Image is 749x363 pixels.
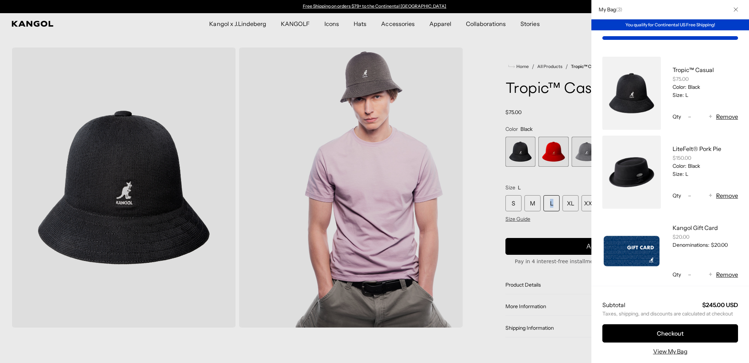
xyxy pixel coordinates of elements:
span: - [688,270,691,280]
span: - [688,112,691,122]
a: Kangol Gift Card [673,224,718,231]
span: Qty [673,192,681,199]
dt: Color: [673,84,686,90]
a: View My Bag [653,347,688,356]
span: - [688,191,691,201]
button: - [684,191,695,200]
dd: L [684,171,688,177]
button: + [705,270,716,279]
dd: Black [686,163,700,169]
dd: Black [686,84,700,90]
button: Remove Kangol Gift Card - $20.00 [716,270,738,279]
dd: L [684,92,688,98]
input: Quantity for Tropic™ Casual [695,112,705,121]
a: Tropic™ Casual [673,66,714,73]
input: Quantity for Kangol Gift Card [695,270,705,279]
dd: $20.00 [710,242,728,248]
dt: Color: [673,163,686,169]
button: + [705,191,716,200]
dt: Size: [673,92,684,98]
button: + [705,112,716,121]
span: + [709,112,712,122]
small: Taxes, shipping, and discounts are calculated at checkout [602,310,738,317]
strong: $245.00 USD [702,301,738,309]
span: ( ) [616,6,622,13]
span: Qty [673,271,681,278]
span: Qty [673,113,681,120]
div: $20.00 [673,234,738,240]
h2: Subtotal [602,301,625,309]
button: Checkout [602,324,738,343]
div: $75.00 [673,76,738,82]
input: Quantity for LiteFelt® Pork Pie [695,191,705,200]
button: - [684,112,695,121]
button: - [684,270,695,279]
h2: My Bag [595,6,622,13]
span: 3 [618,6,620,13]
div: $150.00 [673,155,738,161]
dt: Denominations: [673,242,710,248]
dt: Size: [673,171,684,177]
div: You qualify for Continental US Free Shipping! [591,19,749,30]
a: LiteFelt® Pork Pie [673,145,721,152]
span: + [709,191,712,201]
span: + [709,270,712,280]
button: Remove LiteFelt® Pork Pie - Black / L [716,191,738,200]
button: Remove Tropic™ Casual - Black / L [716,112,738,121]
